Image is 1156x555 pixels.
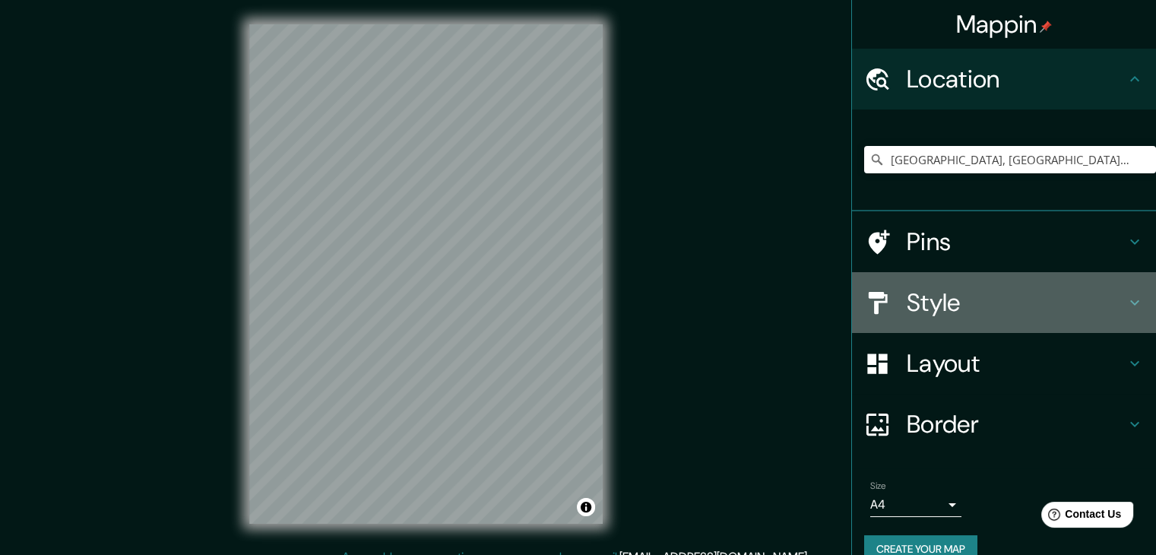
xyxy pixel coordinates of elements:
div: Pins [852,211,1156,272]
label: Size [870,480,886,493]
div: Border [852,394,1156,455]
input: Pick your city or area [864,146,1156,173]
h4: Mappin [956,9,1053,40]
h4: Location [907,64,1126,94]
h4: Layout [907,348,1126,379]
h4: Border [907,409,1126,439]
canvas: Map [249,24,603,524]
div: Location [852,49,1156,109]
img: pin-icon.png [1040,21,1052,33]
iframe: Help widget launcher [1021,496,1139,538]
button: Toggle attribution [577,498,595,516]
div: A4 [870,493,961,517]
div: Layout [852,333,1156,394]
h4: Style [907,287,1126,318]
h4: Pins [907,227,1126,257]
div: Style [852,272,1156,333]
